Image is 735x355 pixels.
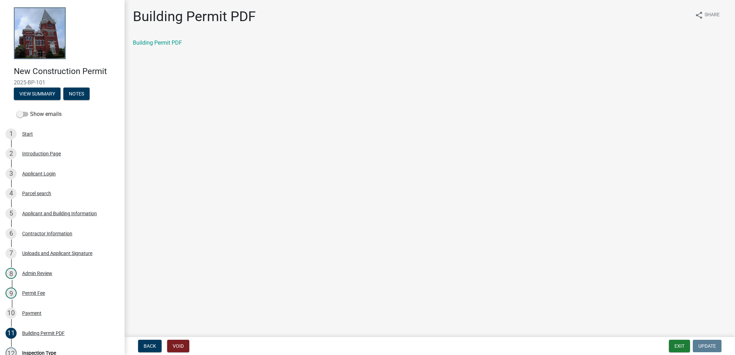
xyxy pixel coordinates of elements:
button: shareShare [689,8,725,22]
wm-modal-confirm: Summary [14,91,61,97]
div: Uploads and Applicant Signature [22,251,92,256]
button: Exit [669,340,690,352]
button: Back [138,340,162,352]
div: 3 [6,168,17,179]
div: 11 [6,328,17,339]
div: Start [22,131,33,136]
img: Talbot County, Georgia [14,7,66,59]
i: share [695,11,703,19]
div: Payment [22,311,42,316]
div: Contractor Information [22,231,72,236]
div: 8 [6,268,17,279]
span: Back [144,343,156,349]
h4: New Construction Permit [14,66,119,76]
div: Introduction Page [22,151,61,156]
div: 7 [6,248,17,259]
div: 6 [6,228,17,239]
button: Notes [63,88,90,100]
button: View Summary [14,88,61,100]
button: Update [693,340,722,352]
a: Building Permit PDF [133,39,182,46]
h1: Building Permit PDF [133,8,256,25]
div: 5 [6,208,17,219]
div: Applicant Login [22,171,56,176]
div: Admin Review [22,271,52,276]
button: Void [167,340,189,352]
div: Permit Fee [22,291,45,295]
div: 9 [6,288,17,299]
span: Update [698,343,716,349]
wm-modal-confirm: Notes [63,91,90,97]
div: 10 [6,308,17,319]
div: 4 [6,188,17,199]
div: Applicant and Building Information [22,211,97,216]
span: 2025-BP-101 [14,79,111,86]
div: Building Permit PDF [22,331,65,336]
div: 2 [6,148,17,159]
span: Share [705,11,720,19]
label: Show emails [17,110,62,118]
div: 1 [6,128,17,139]
div: Parcel search [22,191,51,196]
